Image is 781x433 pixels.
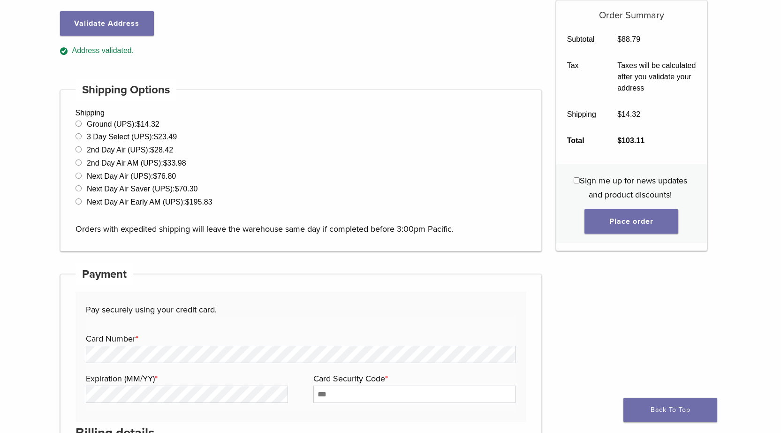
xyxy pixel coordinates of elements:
bdi: 14.32 [617,110,640,118]
th: Tax [556,53,607,101]
span: $ [154,133,158,141]
div: Shipping [60,90,542,252]
button: Place order [584,209,678,234]
label: Expiration (MM/YY) [86,372,286,386]
a: Back To Top [623,398,717,422]
span: $ [150,146,154,154]
input: Sign me up for news updates and product discounts! [574,177,580,183]
h5: Order Summary [556,0,707,21]
h4: Shipping Options [76,79,177,101]
span: $ [617,35,622,43]
h4: Payment [76,263,134,286]
span: $ [617,110,622,118]
label: 2nd Day Air AM (UPS): [87,159,186,167]
span: $ [175,185,179,193]
bdi: 103.11 [617,137,645,144]
span: Sign me up for news updates and product discounts! [580,175,687,200]
button: Validate Address [60,11,154,36]
label: 3 Day Select (UPS): [87,133,177,141]
bdi: 70.30 [175,185,198,193]
bdi: 33.98 [163,159,186,167]
bdi: 195.83 [185,198,212,206]
bdi: 88.79 [617,35,640,43]
th: Shipping [556,101,607,128]
label: Next Day Air Early AM (UPS): [87,198,212,206]
label: Card Number [86,332,513,346]
fieldset: Payment Info [86,317,516,411]
label: Ground (UPS): [87,120,159,128]
span: $ [153,172,157,180]
label: Next Day Air Saver (UPS): [87,185,198,193]
label: 2nd Day Air (UPS): [87,146,173,154]
td: Taxes will be calculated after you validate your address [607,53,707,101]
bdi: 14.32 [136,120,159,128]
bdi: 28.42 [150,146,173,154]
bdi: 23.49 [154,133,177,141]
th: Subtotal [556,26,607,53]
p: Orders with expedited shipping will leave the warehouse same day if completed before 3:00pm Pacific. [76,208,527,236]
span: $ [185,198,190,206]
bdi: 76.80 [153,172,176,180]
p: Pay securely using your credit card. [86,303,516,317]
span: $ [617,137,622,144]
th: Total [556,128,607,154]
span: $ [163,159,167,167]
div: Address validated. [60,45,542,57]
label: Next Day Air (UPS): [87,172,176,180]
label: Card Security Code [313,372,513,386]
span: $ [136,120,141,128]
